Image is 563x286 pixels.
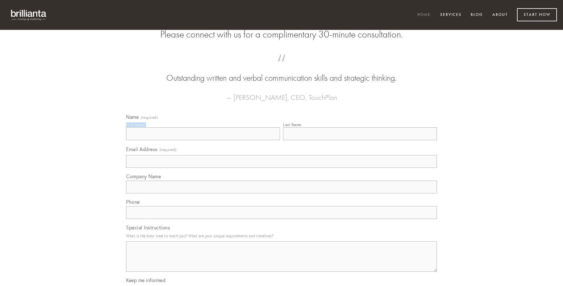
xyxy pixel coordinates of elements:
[467,10,487,20] a: Blog
[6,6,52,24] img: brillianta - research, strategy, marketing
[413,10,435,20] a: Home
[436,10,466,20] a: Services
[126,232,437,240] p: What is the best time to reach you? What are your unique requirements and timelines?
[126,29,437,40] h2: Please connect with us for a complimentary 30-minute consultation.
[283,122,301,127] div: Last Name
[126,173,161,179] span: Company Name
[126,199,140,205] span: Phone
[126,224,170,231] span: Special Instructions
[136,60,427,84] blockquote: Outstanding written and verbal communication skills and strategic thinking.
[126,277,165,283] span: Keep me informed
[126,114,139,120] span: Name
[141,116,158,119] span: (required)
[126,146,158,152] span: Email Address
[160,146,177,154] span: (required)
[136,84,427,104] figcaption: — [PERSON_NAME], CEO, TouchPlan
[517,8,557,21] a: Start Now
[126,122,145,127] div: First Name
[136,60,427,72] span: “
[488,10,512,20] a: About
